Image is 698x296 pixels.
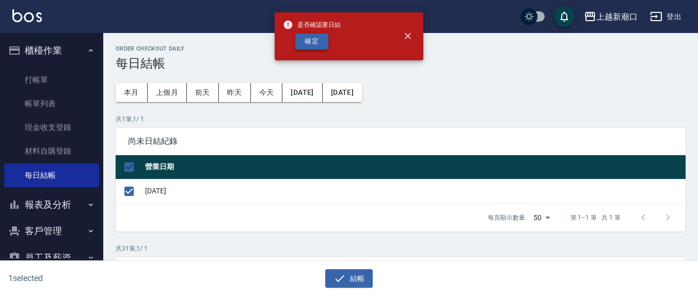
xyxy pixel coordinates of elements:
a: 打帳單 [4,68,99,92]
a: 每日結帳 [4,163,99,187]
h6: 1 selected [8,272,172,285]
button: 今天 [251,83,283,102]
button: 櫃檯作業 [4,37,99,64]
p: 共 31 筆, 1 / 1 [116,244,686,253]
th: 營業日期 [142,155,686,179]
a: 現金收支登錄 [4,116,99,139]
button: 上越新廟口 [580,6,642,27]
button: 報表及分析 [4,191,99,218]
button: 確定 [295,34,328,50]
button: 上個月 [148,83,187,102]
p: 每頁顯示數量 [488,213,525,222]
td: [DATE] [142,179,686,203]
a: 材料自購登錄 [4,139,99,163]
p: 第 1–1 筆 共 1 筆 [570,213,621,222]
button: close [396,25,419,47]
button: 結帳 [325,269,373,288]
button: 前天 [187,83,219,102]
div: 上越新廟口 [596,10,638,23]
div: 50 [529,204,554,232]
h2: Order checkout daily [116,45,686,52]
button: [DATE] [282,83,322,102]
button: 昨天 [219,83,251,102]
button: 登出 [646,7,686,26]
h3: 每日結帳 [116,56,686,71]
button: 客戶管理 [4,218,99,244]
p: 共 1 筆, 1 / 1 [116,114,686,124]
span: 是否確認要日結 [283,20,341,30]
span: 尚未日結紀錄 [128,136,673,146]
a: 帳單列表 [4,92,99,116]
button: save [554,6,575,27]
img: Logo [12,9,42,22]
button: 員工及薪資 [4,244,99,271]
button: [DATE] [323,83,362,102]
button: 本月 [116,83,148,102]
